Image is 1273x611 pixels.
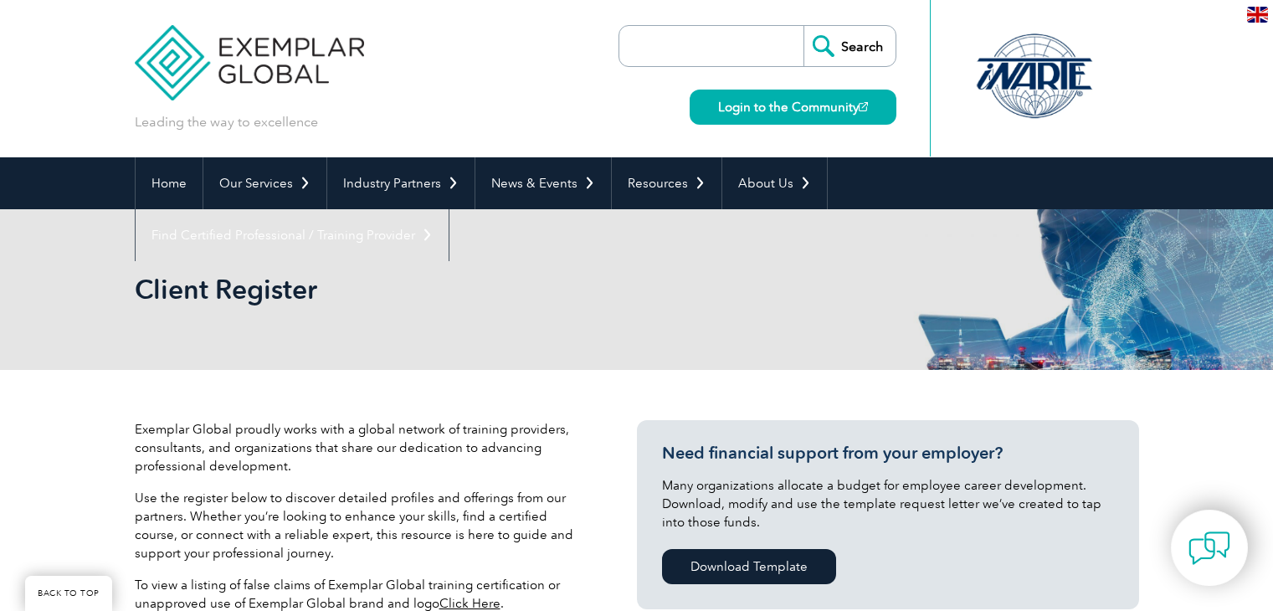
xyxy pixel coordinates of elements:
a: News & Events [475,157,611,209]
h2: Client Register [135,276,838,303]
p: Exemplar Global proudly works with a global network of training providers, consultants, and organ... [135,420,587,475]
p: Leading the way to excellence [135,113,318,131]
a: Find Certified Professional / Training Provider [136,209,449,261]
a: About Us [722,157,827,209]
a: Home [136,157,203,209]
a: Our Services [203,157,326,209]
img: open_square.png [859,102,868,111]
a: Download Template [662,549,836,584]
a: Login to the Community [690,90,896,125]
img: contact-chat.png [1188,527,1230,569]
p: Use the register below to discover detailed profiles and offerings from our partners. Whether you... [135,489,587,562]
h3: Need financial support from your employer? [662,443,1114,464]
p: Many organizations allocate a budget for employee career development. Download, modify and use th... [662,476,1114,531]
a: Click Here [439,596,500,611]
a: Industry Partners [327,157,475,209]
img: en [1247,7,1268,23]
a: Resources [612,157,721,209]
input: Search [803,26,896,66]
a: BACK TO TOP [25,576,112,611]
